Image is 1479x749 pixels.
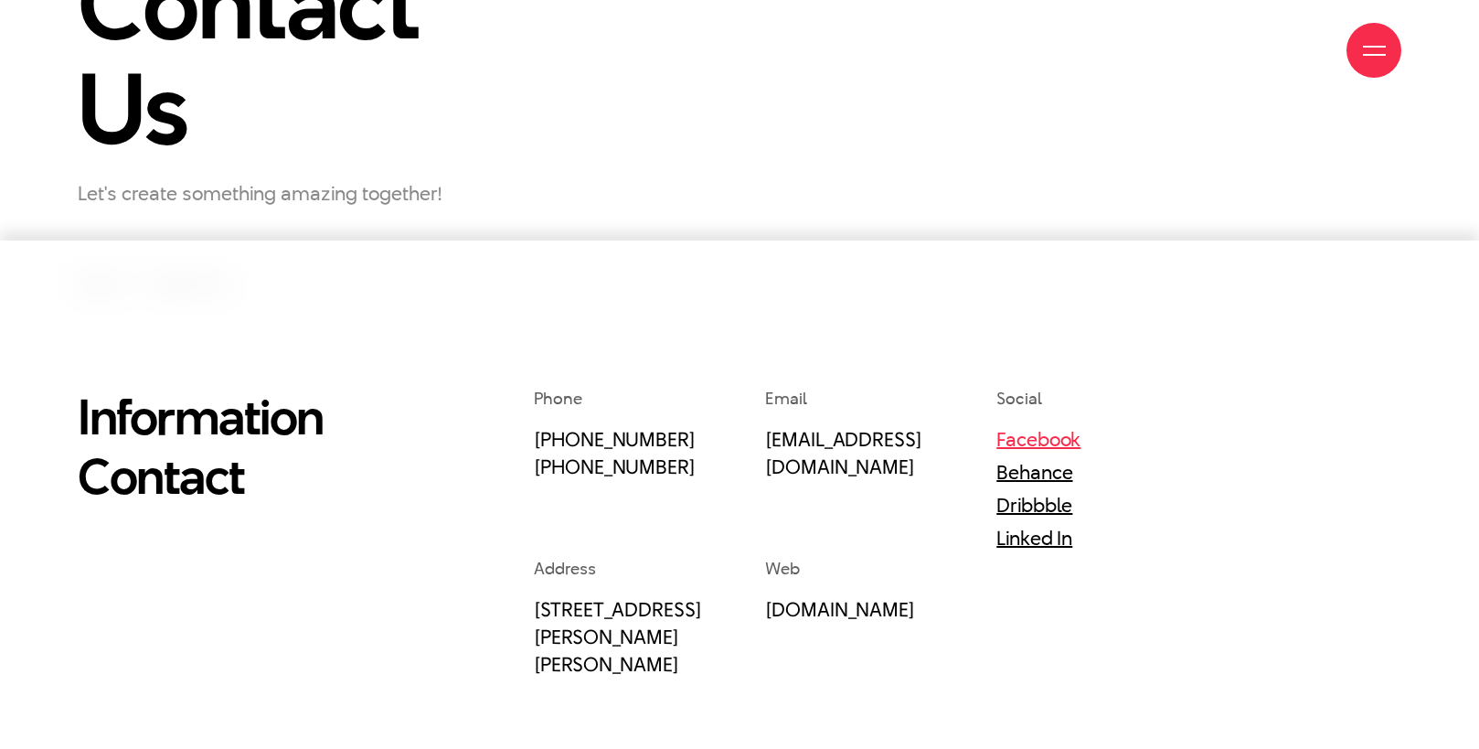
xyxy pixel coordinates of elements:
[996,458,1072,486] a: Behance
[765,425,921,480] a: [EMAIL_ADDRESS][DOMAIN_NAME]
[765,387,807,410] span: Email
[78,178,488,208] p: Let's create something amazing together!
[765,557,800,580] span: Web
[534,557,595,580] span: Address
[78,387,375,506] h2: Information Contact
[996,524,1072,551] a: Linked In
[765,595,915,623] a: [DOMAIN_NAME]
[534,387,582,410] span: Phone
[996,425,1080,453] a: Facebook
[534,453,695,480] a: [PHONE_NUMBER]
[996,387,1041,410] span: Social
[534,425,695,453] a: [PHONE_NUMBER]
[534,595,701,678] a: [STREET_ADDRESS][PERSON_NAME][PERSON_NAME]
[996,491,1072,519] a: Dribbble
